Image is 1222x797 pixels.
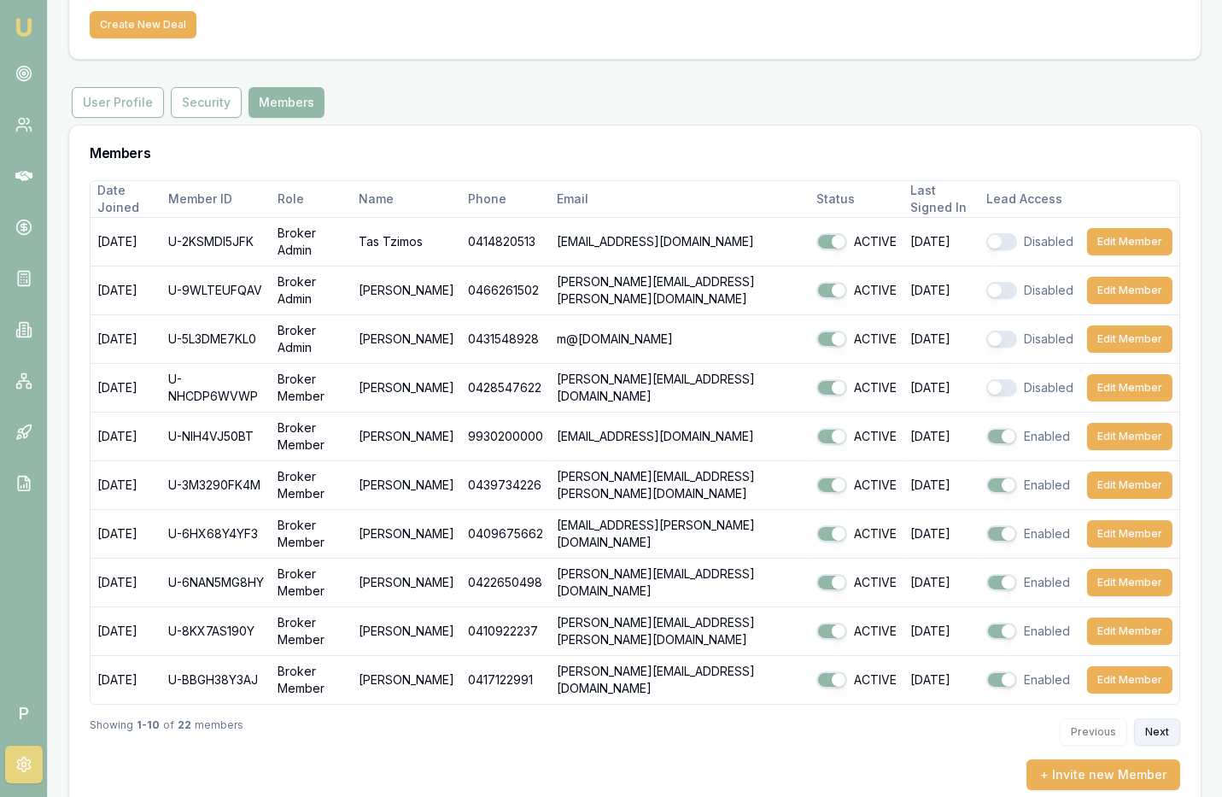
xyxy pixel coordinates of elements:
[161,460,272,509] td: U-3M3290FK4M
[161,314,272,363] td: U-5L3DME7KL0
[1024,282,1073,299] span: Disabled
[90,718,243,746] div: Showing of members
[461,558,550,607] td: 0422650498
[352,266,461,314] td: [PERSON_NAME]
[910,282,973,299] div: [DATE]
[910,379,973,396] div: [DATE]
[91,217,161,266] td: [DATE]
[1024,233,1073,250] span: Disabled
[248,87,325,118] button: Members
[1087,569,1172,596] button: Edit Member
[550,266,810,314] td: [PERSON_NAME][EMAIL_ADDRESS][PERSON_NAME][DOMAIN_NAME]
[352,607,461,655] td: [PERSON_NAME]
[1087,666,1172,694] button: Edit Member
[91,509,161,558] td: [DATE]
[910,525,973,542] div: [DATE]
[161,607,272,655] td: U-8KX7AS190Y
[271,217,351,266] td: Broker Admin
[271,460,351,509] td: Broker Member
[816,671,897,689] div: ACTIVE
[91,181,161,218] th: Date Joined
[550,607,810,655] td: [PERSON_NAME][EMAIL_ADDRESS][PERSON_NAME][DOMAIN_NAME]
[1024,671,1070,689] span: Enabled
[91,363,161,412] td: [DATE]
[1087,520,1172,548] button: Edit Member
[90,11,196,38] button: Create New Deal
[816,331,897,348] div: ACTIVE
[816,525,897,542] div: ACTIVE
[810,181,903,218] th: Status
[816,574,897,591] div: ACTIVE
[550,314,810,363] td: m@[DOMAIN_NAME]
[352,460,461,509] td: [PERSON_NAME]
[461,363,550,412] td: 0428547622
[161,655,272,704] td: U-BBGH38Y3AJ
[1026,759,1180,790] button: + Invite new Member
[352,655,461,704] td: [PERSON_NAME]
[161,363,272,412] td: U-NHCDP6WVWP
[72,87,164,118] button: User Profile
[461,460,550,509] td: 0439734226
[550,412,810,460] td: [EMAIL_ADDRESS][DOMAIN_NAME]
[1087,277,1172,304] button: Edit Member
[352,363,461,412] td: [PERSON_NAME]
[1134,718,1180,746] button: Next
[1024,428,1070,445] span: Enabled
[1024,379,1073,396] span: Disabled
[979,181,1080,218] th: Lead Access
[271,558,351,607] td: Broker Member
[910,671,973,689] div: [DATE]
[271,363,351,412] td: Broker Member
[550,363,810,412] td: [PERSON_NAME][EMAIL_ADDRESS][DOMAIN_NAME]
[271,266,351,314] td: Broker Admin
[161,181,272,218] th: Member ID
[271,509,351,558] td: Broker Member
[352,314,461,363] td: [PERSON_NAME]
[14,17,34,38] img: emu-icon-u.png
[91,460,161,509] td: [DATE]
[461,412,550,460] td: 9930200000
[461,181,550,218] th: Phone
[161,266,272,314] td: U-9WLTEUFQAV
[1087,325,1172,353] button: Edit Member
[461,314,550,363] td: 0431548928
[91,607,161,655] td: [DATE]
[1087,618,1172,645] button: Edit Member
[91,558,161,607] td: [DATE]
[352,217,461,266] td: Tas Tzimos
[816,379,897,396] div: ACTIVE
[1024,525,1070,542] span: Enabled
[352,509,461,558] td: [PERSON_NAME]
[816,233,897,250] div: ACTIVE
[816,282,897,299] div: ACTIVE
[161,558,272,607] td: U-6NAN5MG8HY
[910,233,973,250] div: [DATE]
[1087,423,1172,450] button: Edit Member
[550,509,810,558] td: [EMAIL_ADDRESS][PERSON_NAME][DOMAIN_NAME]
[461,509,550,558] td: 0409675662
[352,558,461,607] td: [PERSON_NAME]
[461,607,550,655] td: 0410922237
[271,607,351,655] td: Broker Member
[1024,574,1070,591] span: Enabled
[550,181,810,218] th: Email
[1087,374,1172,401] button: Edit Member
[352,412,461,460] td: [PERSON_NAME]
[271,314,351,363] td: Broker Admin
[271,655,351,704] td: Broker Member
[910,623,973,640] div: [DATE]
[1087,472,1172,499] button: Edit Member
[550,217,810,266] td: [EMAIL_ADDRESS][DOMAIN_NAME]
[816,623,897,640] div: ACTIVE
[271,181,351,218] th: Role
[910,477,973,494] div: [DATE]
[1087,228,1172,255] button: Edit Member
[90,146,1180,160] h3: Members
[910,428,973,445] div: [DATE]
[910,574,973,591] div: [DATE]
[171,87,242,118] button: Security
[550,460,810,509] td: [PERSON_NAME][EMAIL_ADDRESS][PERSON_NAME][DOMAIN_NAME]
[91,412,161,460] td: [DATE]
[461,655,550,704] td: 0417122991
